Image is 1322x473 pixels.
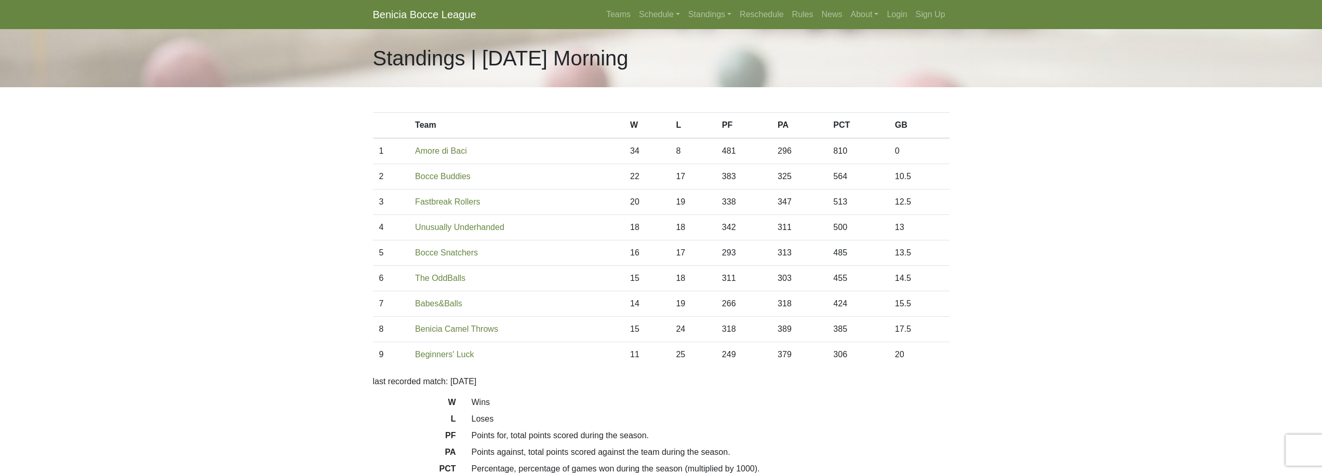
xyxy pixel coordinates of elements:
[670,164,715,190] td: 17
[771,164,827,190] td: 325
[716,164,771,190] td: 383
[771,113,827,139] th: PA
[415,172,471,181] a: Bocce Buddies
[415,299,462,308] a: Babes&Balls
[889,190,950,215] td: 12.5
[771,266,827,291] td: 303
[827,215,888,240] td: 500
[464,413,957,425] dd: Loses
[670,190,715,215] td: 19
[624,317,670,342] td: 15
[624,342,670,368] td: 11
[670,342,715,368] td: 25
[602,4,635,25] a: Teams
[670,266,715,291] td: 18
[624,215,670,240] td: 18
[624,138,670,164] td: 34
[684,4,736,25] a: Standings
[716,342,771,368] td: 249
[827,317,888,342] td: 385
[827,266,888,291] td: 455
[847,4,883,25] a: About
[670,138,715,164] td: 8
[716,190,771,215] td: 338
[670,215,715,240] td: 18
[373,190,409,215] td: 3
[624,164,670,190] td: 22
[889,164,950,190] td: 10.5
[889,342,950,368] td: 20
[373,164,409,190] td: 2
[415,248,478,257] a: Bocce Snatchers
[736,4,788,25] a: Reschedule
[365,413,464,429] dt: L
[716,240,771,266] td: 293
[624,266,670,291] td: 15
[415,223,504,232] a: Unusually Underhanded
[716,266,771,291] td: 311
[716,291,771,317] td: 266
[716,215,771,240] td: 342
[373,46,629,71] h1: Standings | [DATE] Morning
[464,429,957,442] dd: Points for, total points scored during the season.
[827,164,888,190] td: 564
[889,240,950,266] td: 13.5
[771,291,827,317] td: 318
[827,240,888,266] td: 485
[464,446,957,458] dd: Points against, total points scored against the team during the season.
[716,317,771,342] td: 318
[771,215,827,240] td: 311
[624,190,670,215] td: 20
[771,240,827,266] td: 313
[883,4,911,25] a: Login
[889,215,950,240] td: 13
[827,138,888,164] td: 810
[373,375,950,388] p: last recorded match: [DATE]
[788,4,818,25] a: Rules
[716,113,771,139] th: PF
[365,429,464,446] dt: PF
[670,317,715,342] td: 24
[635,4,684,25] a: Schedule
[889,113,950,139] th: GB
[373,342,409,368] td: 9
[716,138,771,164] td: 481
[670,291,715,317] td: 19
[415,350,474,359] a: Beginners' Luck
[409,113,624,139] th: Team
[889,317,950,342] td: 17.5
[365,396,464,413] dt: W
[889,138,950,164] td: 0
[373,138,409,164] td: 1
[415,274,465,282] a: The OddBalls
[889,291,950,317] td: 15.5
[373,240,409,266] td: 5
[415,146,467,155] a: Amore di Baci
[827,291,888,317] td: 424
[827,342,888,368] td: 306
[818,4,847,25] a: News
[373,4,476,25] a: Benicia Bocce League
[373,266,409,291] td: 6
[415,197,480,206] a: Fastbreak Rollers
[827,190,888,215] td: 513
[373,317,409,342] td: 8
[670,113,715,139] th: L
[373,291,409,317] td: 7
[827,113,888,139] th: PCT
[771,190,827,215] td: 347
[415,325,498,333] a: Benicia Camel Throws
[365,446,464,463] dt: PA
[771,138,827,164] td: 296
[670,240,715,266] td: 17
[624,291,670,317] td: 14
[771,317,827,342] td: 389
[373,215,409,240] td: 4
[464,396,957,409] dd: Wins
[912,4,950,25] a: Sign Up
[889,266,950,291] td: 14.5
[771,342,827,368] td: 379
[624,113,670,139] th: W
[624,240,670,266] td: 16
